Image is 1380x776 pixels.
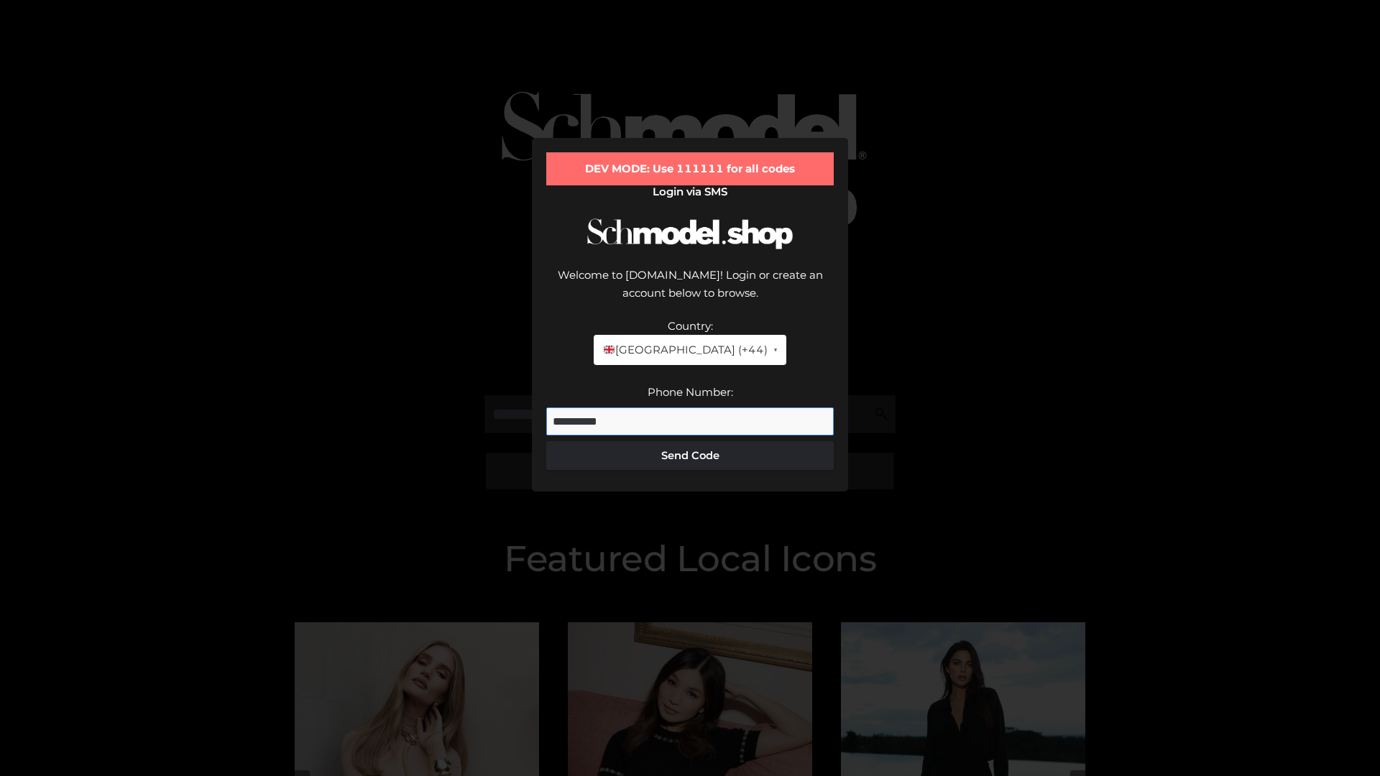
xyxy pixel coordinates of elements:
[546,185,834,198] h2: Login via SMS
[546,152,834,185] div: DEV MODE: Use 111111 for all codes
[668,319,713,333] label: Country:
[546,266,834,317] div: Welcome to [DOMAIN_NAME]! Login or create an account below to browse.
[604,344,615,355] img: 🇬🇧
[582,205,798,262] img: Schmodel Logo
[648,385,733,399] label: Phone Number:
[546,441,834,470] button: Send Code
[602,341,767,359] span: [GEOGRAPHIC_DATA] (+44)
